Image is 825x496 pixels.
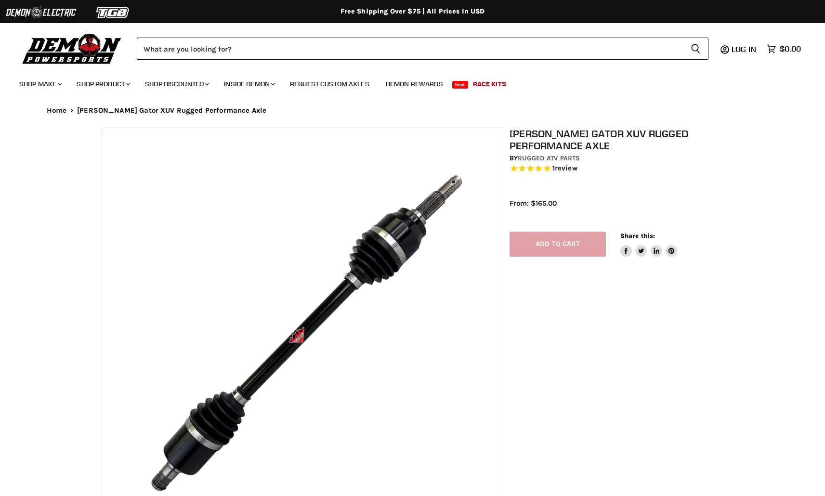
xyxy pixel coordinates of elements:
[77,106,266,115] span: [PERSON_NAME] Gator XUV Rugged Performance Axle
[283,74,377,94] a: Request Custom Axles
[620,232,655,239] span: Share this:
[137,38,683,60] input: Search
[19,31,125,65] img: Demon Powersports
[12,74,67,94] a: Shop Make
[466,74,513,94] a: Race Kits
[780,44,801,53] span: $0.00
[552,164,577,173] span: 1 reviews
[510,153,729,164] div: by
[510,164,729,174] span: Rated 5.0 out of 5 stars 1 reviews
[69,74,136,94] a: Shop Product
[727,45,762,53] a: Log in
[27,106,798,115] nav: Breadcrumbs
[47,106,67,115] a: Home
[5,3,77,22] img: Demon Electric Logo 2
[732,44,756,54] span: Log in
[518,154,580,162] a: Rugged ATV Parts
[555,164,577,173] span: review
[138,74,215,94] a: Shop Discounted
[762,42,806,56] a: $0.00
[510,199,557,208] span: From: $165.00
[510,128,729,152] h1: [PERSON_NAME] Gator XUV Rugged Performance Axle
[27,7,798,16] div: Free Shipping Over $75 | All Prices In USD
[217,74,281,94] a: Inside Demon
[452,81,469,89] span: New!
[137,38,708,60] form: Product
[77,3,149,22] img: TGB Logo 2
[379,74,450,94] a: Demon Rewards
[620,232,678,257] aside: Share this:
[12,70,799,94] ul: Main menu
[683,38,708,60] button: Search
